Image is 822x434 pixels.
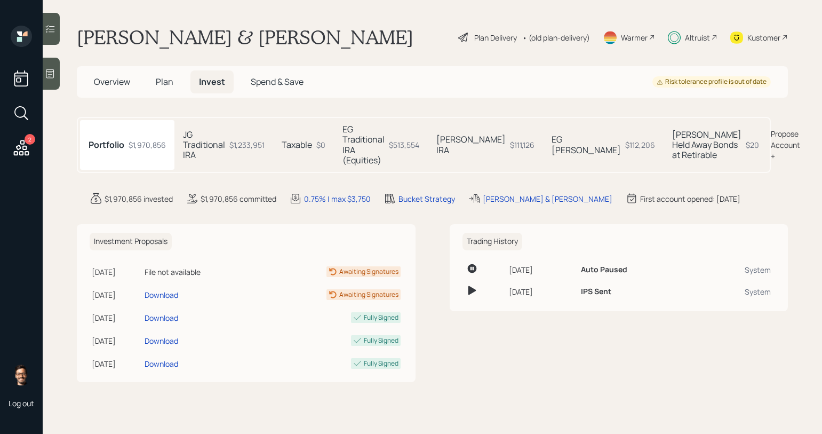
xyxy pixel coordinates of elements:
div: System [703,286,771,297]
div: System [703,264,771,275]
div: $20 [746,139,759,151]
div: [DATE] [92,358,140,369]
div: $112,206 [625,139,655,151]
div: $1,970,856 invested [105,193,173,204]
div: 2 [25,134,35,145]
div: File not available [145,266,253,278]
div: • (old plan-delivery) [522,32,590,43]
h6: Investment Proposals [90,233,172,250]
div: [PERSON_NAME] & [PERSON_NAME] [483,193,612,204]
h5: EG [PERSON_NAME] [552,135,621,155]
div: $1,970,856 committed [201,193,276,204]
span: Invest [199,76,225,88]
div: $1,970,856 [129,139,166,151]
h5: Portfolio [89,140,124,150]
div: Download [145,335,178,346]
span: Plan [156,76,173,88]
div: Bucket Strategy [398,193,455,204]
div: Download [145,358,178,369]
div: Fully Signed [364,359,398,368]
div: Awaiting Signatures [339,267,398,277]
div: $111,126 [510,139,534,151]
h5: [PERSON_NAME] IRA [436,135,506,155]
h5: EG Traditional IRA (Equities) [342,124,385,165]
div: 0.75% | max $3,750 [304,193,371,204]
h5: JG Traditional IRA [183,130,225,161]
div: Log out [9,398,34,408]
div: Download [145,312,178,323]
div: $0 [316,139,325,151]
div: First account opened: [DATE] [640,193,740,204]
div: Download [145,289,178,301]
div: [DATE] [92,266,140,278]
h6: IPS Sent [581,287,611,296]
span: Spend & Save [251,76,304,88]
h6: Trading History [462,233,522,250]
div: Altruist [685,32,710,43]
div: Propose Account + [771,128,800,162]
div: [DATE] [509,286,572,297]
div: Kustomer [747,32,780,43]
img: sami-boghos-headshot.png [11,364,32,385]
span: Overview [94,76,130,88]
h1: [PERSON_NAME] & [PERSON_NAME] [77,26,413,49]
div: Risk tolerance profile is out of date [657,77,767,86]
div: Warmer [621,32,648,43]
div: $513,554 [389,139,419,151]
div: [DATE] [92,335,140,346]
h6: Auto Paused [581,265,627,274]
div: [DATE] [92,312,140,323]
div: $1,233,951 [229,139,265,151]
div: Fully Signed [364,336,398,345]
div: Fully Signed [364,313,398,322]
div: Awaiting Signatures [339,290,398,299]
div: [DATE] [509,264,572,275]
h5: Taxable [282,140,312,150]
div: Plan Delivery [474,32,517,43]
div: [DATE] [92,289,140,301]
h5: [PERSON_NAME] Held Away Bonds at Retirable [672,130,741,161]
